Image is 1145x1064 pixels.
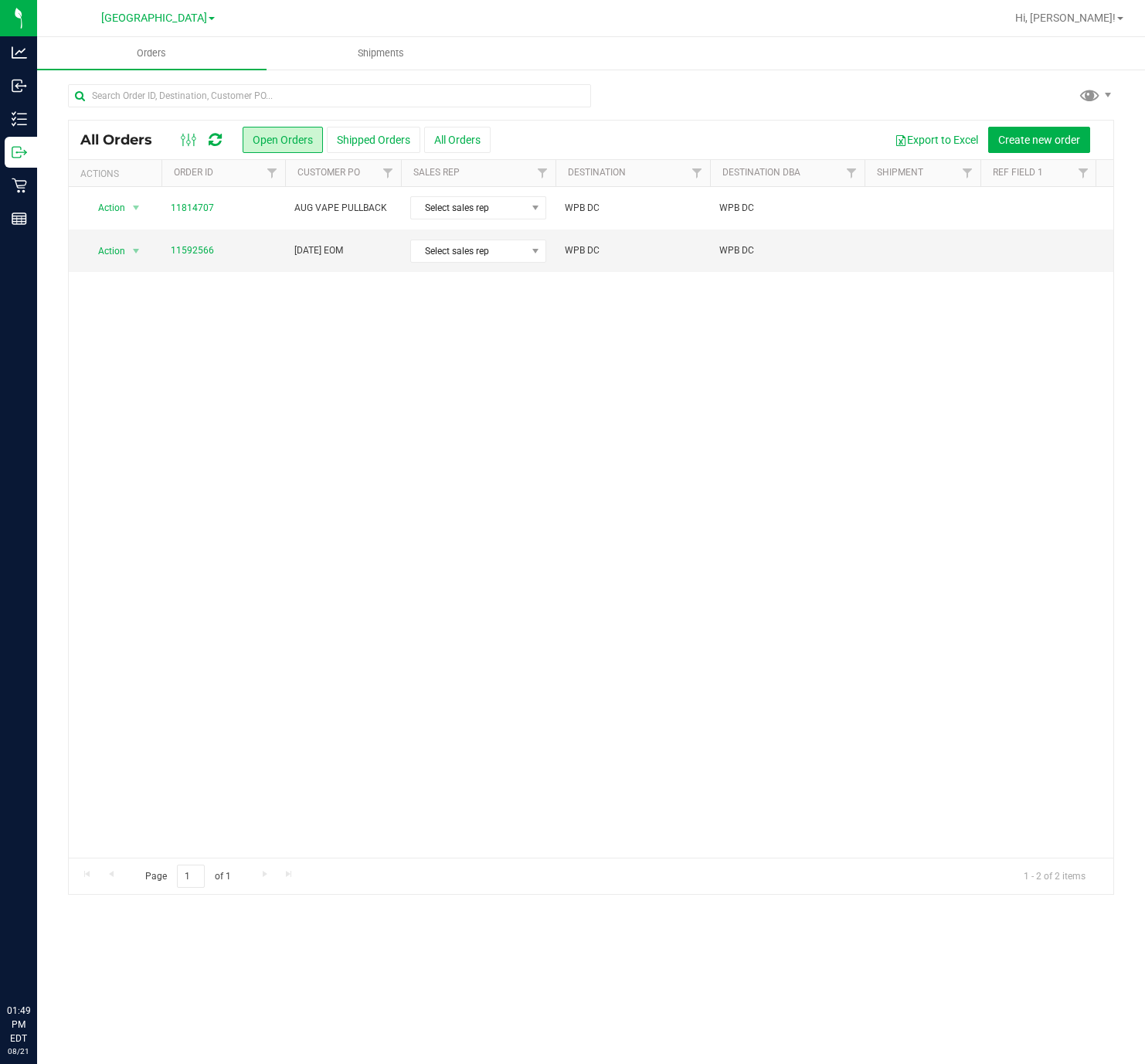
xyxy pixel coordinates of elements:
[294,201,392,216] span: AUG VAPE PULLBACK
[267,37,496,70] a: Shipments
[297,167,360,178] a: Customer PO
[375,160,401,186] a: Filter
[116,46,187,60] span: Orders
[993,167,1043,178] a: Ref Field 1
[12,45,27,60] inline-svg: Analytics
[174,167,213,178] a: Order ID
[719,243,855,258] span: WPB DC
[1015,12,1116,24] span: Hi, [PERSON_NAME]!
[37,37,267,70] a: Orders
[885,127,988,153] button: Export to Excel
[127,240,146,262] span: select
[411,240,526,262] span: Select sales rep
[719,201,855,216] span: WPB DC
[1011,865,1098,888] span: 1 - 2 of 2 items
[565,243,701,258] span: WPB DC
[988,127,1090,153] button: Create new order
[1071,160,1096,186] a: Filter
[80,168,155,179] div: Actions
[80,131,168,148] span: All Orders
[877,167,923,178] a: Shipment
[15,940,62,987] iframe: Resource center
[568,167,626,178] a: Destination
[294,243,392,258] span: [DATE] EOM
[327,127,420,153] button: Shipped Orders
[12,178,27,193] inline-svg: Retail
[955,160,980,186] a: Filter
[12,78,27,93] inline-svg: Inbound
[84,197,126,219] span: Action
[998,134,1080,146] span: Create new order
[171,243,214,258] a: 11592566
[171,201,214,216] a: 11814707
[424,127,491,153] button: All Orders
[127,197,146,219] span: select
[84,240,126,262] span: Action
[685,160,710,186] a: Filter
[12,144,27,160] inline-svg: Outbound
[565,201,701,216] span: WPB DC
[243,127,323,153] button: Open Orders
[7,1004,30,1045] p: 01:49 PM EDT
[7,1045,30,1057] p: 08/21
[260,160,285,186] a: Filter
[68,84,591,107] input: Search Order ID, Destination, Customer PO...
[132,865,243,889] span: Page of 1
[337,46,425,60] span: Shipments
[12,211,27,226] inline-svg: Reports
[413,167,460,178] a: Sales Rep
[12,111,27,127] inline-svg: Inventory
[177,865,205,889] input: 1
[839,160,865,186] a: Filter
[411,197,526,219] span: Select sales rep
[101,12,207,25] span: [GEOGRAPHIC_DATA]
[530,160,556,186] a: Filter
[722,167,800,178] a: Destination DBA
